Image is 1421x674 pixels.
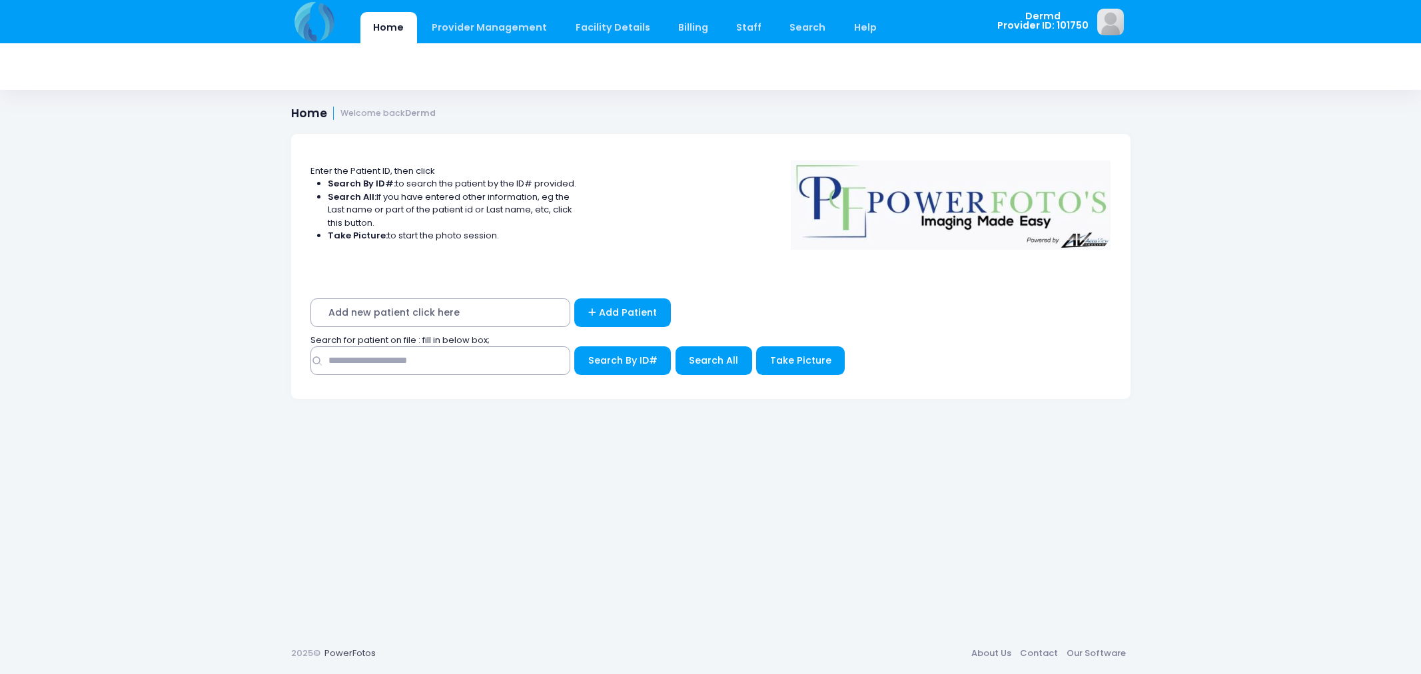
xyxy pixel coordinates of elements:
[676,346,752,375] button: Search All
[770,354,831,367] span: Take Picture
[997,11,1089,31] span: Dermd Provider ID: 101750
[1097,9,1124,35] img: image
[562,12,663,43] a: Facility Details
[291,107,436,121] h1: Home
[310,298,570,327] span: Add new patient click here
[328,190,577,230] li: If you have entered other information, eg the Last name or part of the patient id or Last name, e...
[574,346,671,375] button: Search By ID#
[328,190,376,203] strong: Search All:
[1016,641,1063,665] a: Contact
[1063,641,1131,665] a: Our Software
[723,12,775,43] a: Staff
[777,12,839,43] a: Search
[967,641,1016,665] a: About Us
[310,165,435,177] span: Enter the Patient ID, then click
[588,354,658,367] span: Search By ID#
[689,354,738,367] span: Search All
[419,12,560,43] a: Provider Management
[328,177,396,190] strong: Search By ID#:
[784,151,1117,250] img: Logo
[756,346,845,375] button: Take Picture
[291,647,320,659] span: 2025©
[665,12,721,43] a: Billing
[328,229,577,242] li: to start the photo session.
[324,647,376,659] a: PowerFotos
[328,177,577,190] li: to search the patient by the ID# provided.
[328,229,388,242] strong: Take Picture:
[360,12,417,43] a: Home
[841,12,889,43] a: Help
[310,334,490,346] span: Search for patient on file : fill in below box;
[340,109,436,119] small: Welcome back
[574,298,671,327] a: Add Patient
[405,107,436,119] strong: Dermd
